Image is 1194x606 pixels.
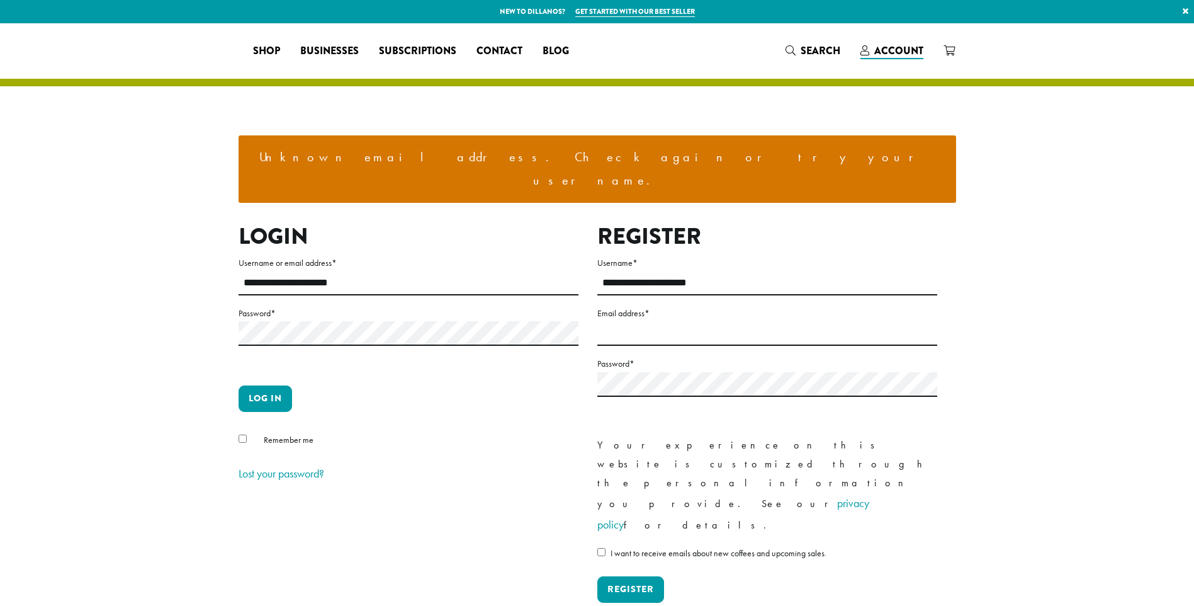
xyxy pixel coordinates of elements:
span: Blog [543,43,569,59]
a: Lost your password? [239,466,324,481]
h2: Register [597,223,937,250]
span: Account [874,43,923,58]
a: Shop [243,41,290,61]
label: Username or email address [239,255,578,271]
span: Remember me [264,434,313,445]
span: Shop [253,43,280,59]
span: Contact [476,43,522,59]
a: Get started with our best seller [575,6,695,17]
label: Username [597,255,937,271]
span: Subscriptions [379,43,456,59]
h2: Login [239,223,578,250]
label: Password [597,356,937,372]
a: Search [775,40,850,61]
span: Search [801,43,840,58]
span: Businesses [300,43,359,59]
label: Password [239,306,578,321]
a: privacy policy [597,496,869,532]
button: Log in [239,386,292,412]
input: I want to receive emails about new coffees and upcoming sales. [597,548,605,556]
label: Email address [597,306,937,321]
li: Unknown email address. Check again or try your username. [249,146,946,193]
button: Register [597,576,664,603]
p: Your experience on this website is customized through the personal information you provide. See o... [597,436,937,535]
span: I want to receive emails about new coffees and upcoming sales. [611,547,826,559]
